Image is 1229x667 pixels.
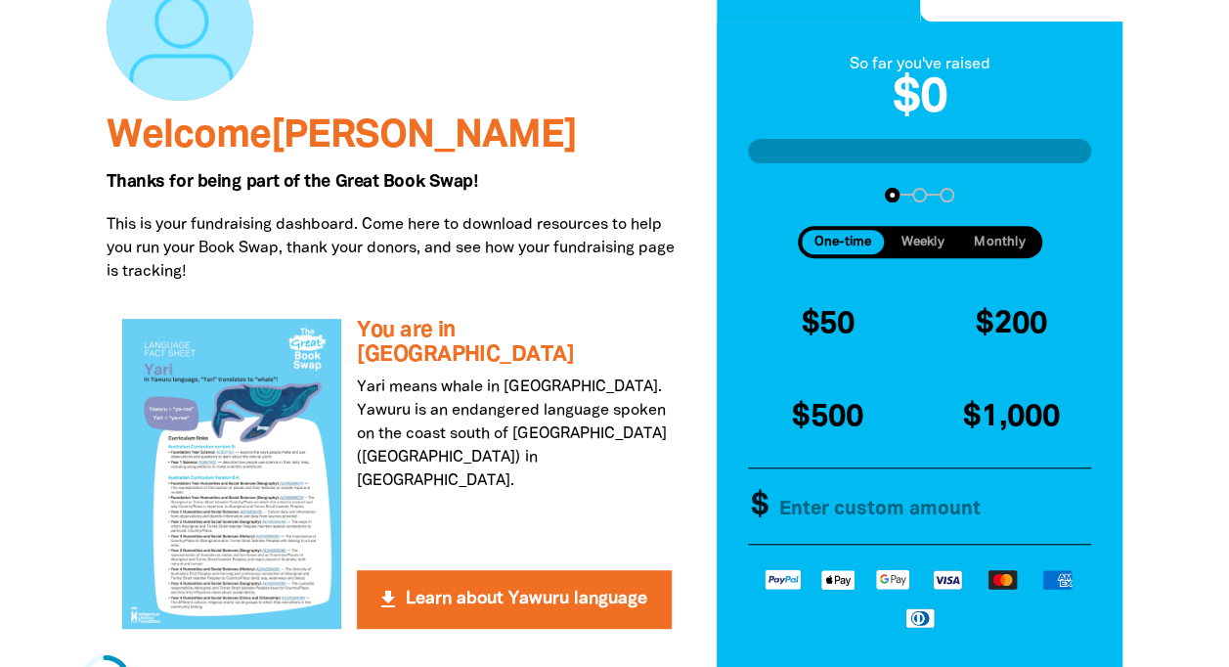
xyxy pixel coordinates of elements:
span: Welcome [PERSON_NAME] [107,118,577,155]
button: $50 [740,282,916,367]
div: Available payment methods [748,553,1092,644]
button: get_app Learn about Yawuru language [357,570,671,629]
i: get_app [376,588,400,611]
img: Apple Pay logo [811,568,865,591]
button: Navigate to step 3 of 3 to enter your payment details [940,188,954,202]
span: $50 [801,310,855,338]
img: Google Pay logo [865,568,920,591]
div: Donation frequency [798,226,1042,258]
span: One-time [814,236,871,248]
button: Weekly [888,230,957,254]
button: Navigate to step 2 of 3 to enter your details [912,188,927,202]
button: Navigate to step 1 of 3 to enter your donation amount [885,188,900,202]
div: So far you've raised [748,53,1092,76]
span: $500 [792,404,863,432]
span: Thanks for being part of the Great Book Swap! [107,174,478,190]
span: $1,000 [963,404,1060,432]
img: You are in Yari house [122,319,342,628]
img: Paypal logo [756,568,811,591]
img: Diners Club logo [893,606,947,629]
button: Monthly [961,230,1038,254]
button: One-time [802,230,885,254]
p: This is your fundraising dashboard. Come here to download resources to help you run your Book Swa... [107,213,687,284]
h2: $0 [748,76,1092,123]
span: $200 [976,310,1047,338]
img: American Express logo [1030,568,1084,591]
img: Mastercard logo [975,568,1030,591]
button: $200 [924,282,1100,367]
img: Visa logo [920,568,975,591]
h3: You are in [GEOGRAPHIC_DATA] [357,319,671,367]
input: Enter custom amount [762,469,1098,545]
span: $ [741,469,768,545]
button: $1,000 [924,376,1100,461]
span: Monthly [974,236,1025,248]
button: $500 [740,376,916,461]
span: Weekly [901,236,944,248]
